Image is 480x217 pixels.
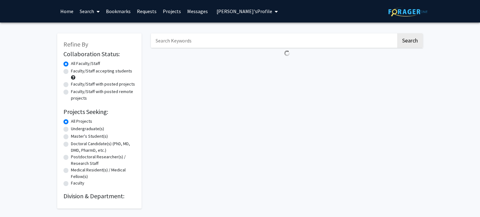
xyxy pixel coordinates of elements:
h2: Division & Department: [63,192,135,200]
a: Messages [184,0,211,22]
input: Search Keywords [151,33,396,48]
a: Home [57,0,77,22]
a: Projects [160,0,184,22]
nav: Page navigation [151,59,423,73]
label: Faculty/Staff with posted projects [71,81,135,87]
label: Faculty/Staff accepting students [71,68,132,74]
label: Doctoral Candidate(s) (PhD, MD, DMD, PharmD, etc.) [71,141,135,154]
label: Postdoctoral Researcher(s) / Research Staff [71,154,135,167]
h2: Projects Seeking: [63,108,135,116]
span: Refine By [63,40,88,48]
label: Medical Resident(s) / Medical Fellow(s) [71,167,135,180]
label: All Projects [71,118,92,125]
h2: Collaboration Status: [63,50,135,58]
img: Loading [282,48,292,59]
label: All Faculty/Staff [71,60,100,67]
label: Faculty [71,180,84,186]
span: [PERSON_NAME]'s Profile [217,8,272,14]
img: ForagerOne Logo [388,7,427,17]
label: Master's Student(s) [71,133,108,140]
a: Bookmarks [103,0,134,22]
label: Undergraduate(s) [71,126,104,132]
a: Search [77,0,103,22]
label: Faculty/Staff with posted remote projects [71,88,135,101]
a: Requests [134,0,160,22]
button: Search [397,33,423,48]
